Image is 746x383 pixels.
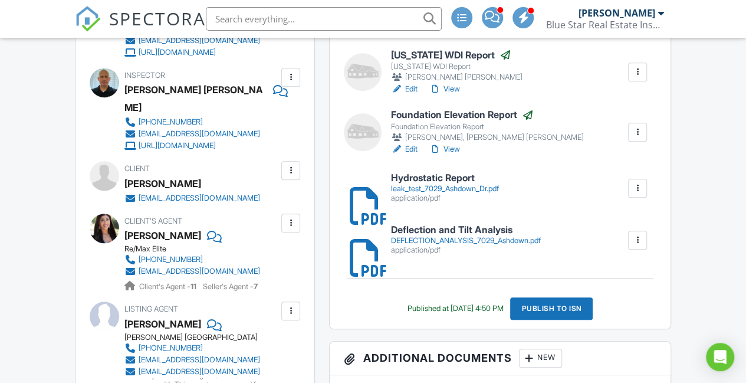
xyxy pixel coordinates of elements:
[706,343,734,371] div: Open Intercom Messenger
[391,49,522,61] h6: [US_STATE] WDI Report
[139,367,260,377] div: [EMAIL_ADDRESS][DOMAIN_NAME]
[139,48,216,57] div: [URL][DOMAIN_NAME]
[124,305,178,313] span: Listing Agent
[124,164,150,173] span: Client
[203,282,258,291] span: Seller's Agent -
[519,349,562,368] div: New
[124,266,260,277] a: [EMAIL_ADDRESS][DOMAIN_NAME]
[124,47,260,58] a: [URL][DOMAIN_NAME]
[510,297,593,320] div: Publish to ISN
[407,304,503,313] div: Published at [DATE] 4:50 PM
[391,49,522,83] a: [US_STATE] WDI Report [US_STATE] WDI Report [PERSON_NAME] [PERSON_NAME]
[429,143,460,155] a: View
[124,128,279,140] a: [EMAIL_ADDRESS][DOMAIN_NAME]
[124,333,288,342] div: [PERSON_NAME] [GEOGRAPHIC_DATA]
[391,173,499,184] h6: Hydrostatic Report
[139,194,260,203] div: [EMAIL_ADDRESS][DOMAIN_NAME]
[124,192,260,204] a: [EMAIL_ADDRESS][DOMAIN_NAME]
[391,245,541,255] div: application/pdf
[391,173,499,203] a: Hydrostatic Report leak_test_7029_Ashdown_Dr.pdf application/pdf
[330,342,671,375] h3: Additional Documents
[124,227,201,244] a: [PERSON_NAME]
[190,282,196,291] strong: 11
[109,6,206,31] span: SPECTORA
[124,244,270,254] div: Re/Max Elite
[75,16,206,41] a: SPECTORA
[124,254,260,266] a: [PHONE_NUMBER]
[139,117,203,127] div: [PHONE_NUMBER]
[124,366,279,378] a: [EMAIL_ADDRESS][DOMAIN_NAME]
[75,6,101,32] img: The Best Home Inspection Software - Spectora
[139,355,260,365] div: [EMAIL_ADDRESS][DOMAIN_NAME]
[391,83,418,95] a: Edit
[391,132,584,143] div: [PERSON_NAME], [PERSON_NAME] [PERSON_NAME]
[391,143,418,155] a: Edit
[139,282,198,291] span: Client's Agent -
[139,129,260,139] div: [EMAIL_ADDRESS][DOMAIN_NAME]
[124,342,279,354] a: [PHONE_NUMBER]
[391,109,584,143] a: Foundation Elevation Report Foundation Elevation Report [PERSON_NAME], [PERSON_NAME] [PERSON_NAME]
[139,267,260,276] div: [EMAIL_ADDRESS][DOMAIN_NAME]
[124,217,182,225] span: Client's Agent
[139,255,203,264] div: [PHONE_NUMBER]
[391,62,522,71] div: [US_STATE] WDI Report
[429,83,460,95] a: View
[139,141,216,150] div: [URL][DOMAIN_NAME]
[391,184,499,194] div: leak_test_7029_Ashdown_Dr.pdf
[124,71,165,80] span: Inspector
[124,315,201,333] a: [PERSON_NAME]
[546,19,664,31] div: Blue Star Real Estate Inspection Services
[124,175,201,192] div: [PERSON_NAME]
[254,282,258,291] strong: 7
[139,343,203,353] div: [PHONE_NUMBER]
[391,194,499,203] div: application/pdf
[391,71,522,83] div: [PERSON_NAME] [PERSON_NAME]
[124,140,279,152] a: [URL][DOMAIN_NAME]
[391,122,584,132] div: Foundation Elevation Report
[124,116,279,128] a: [PHONE_NUMBER]
[124,81,268,116] div: [PERSON_NAME] [PERSON_NAME]
[391,225,541,255] a: Deflection and Tilt Analysis DEFLECTION_ANALYSIS_7029_Ashdown.pdf application/pdf
[391,109,584,121] h6: Foundation Elevation Report
[206,7,442,31] input: Search everything...
[579,7,655,19] div: [PERSON_NAME]
[391,225,541,235] h6: Deflection and Tilt Analysis
[391,236,541,245] div: DEFLECTION_ANALYSIS_7029_Ashdown.pdf
[124,354,279,366] a: [EMAIL_ADDRESS][DOMAIN_NAME]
